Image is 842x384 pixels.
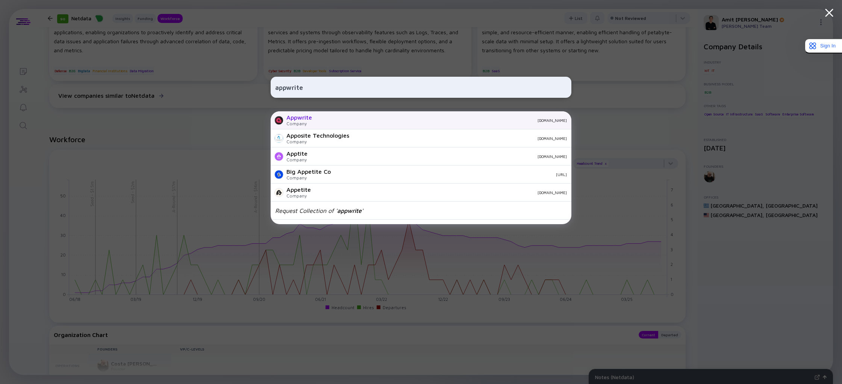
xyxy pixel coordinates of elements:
div: Apposite Technologies [286,132,349,139]
div: Request Collection of ' ' [275,207,363,214]
div: Company [286,121,312,126]
div: Appetite [286,186,311,193]
div: [DOMAIN_NAME] [313,154,567,159]
div: [DOMAIN_NAME] [355,136,567,141]
div: Company [286,139,349,144]
div: [URL] [337,172,567,177]
input: Search Company or Investor... [275,80,567,94]
div: [DOMAIN_NAME] [317,190,567,195]
div: Company [286,193,311,199]
div: [DOMAIN_NAME] [318,118,567,123]
div: Apptite [286,150,307,157]
span: appwrite [337,207,362,214]
div: Appwrite [286,114,312,121]
div: Big Appetite Co [286,168,331,175]
div: Company [286,157,307,162]
div: Company [286,175,331,181]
